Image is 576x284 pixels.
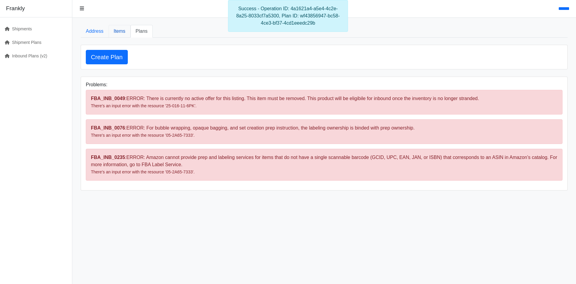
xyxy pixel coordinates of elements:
[86,82,562,87] h6: Problems:
[91,133,195,138] small: There's an input error with the resource '05-2A65-7333'.
[91,155,125,160] strong: FBA_INB_0235
[86,119,562,144] div: : ERROR: For bubble wrapping, opaque bagging, and set creation prep instruction, the labeling own...
[109,25,130,38] a: Items
[86,90,562,115] div: : ERROR: There is currently no active offer for this listing. This item must be removed. This pro...
[91,96,125,101] strong: FBA_INB_0049
[91,103,196,108] small: There's an input error with the resource '25-016-11-6PK'.
[86,50,128,64] a: Create Plan
[91,169,195,174] small: There's an input error with the resource '05-2A65-7333'.
[81,25,109,38] a: Address
[130,25,153,38] a: Plans
[86,149,562,181] div: : ERROR: Amazon cannot provide prep and labeling services for items that do not have a single sca...
[91,125,125,130] strong: FBA_INB_0076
